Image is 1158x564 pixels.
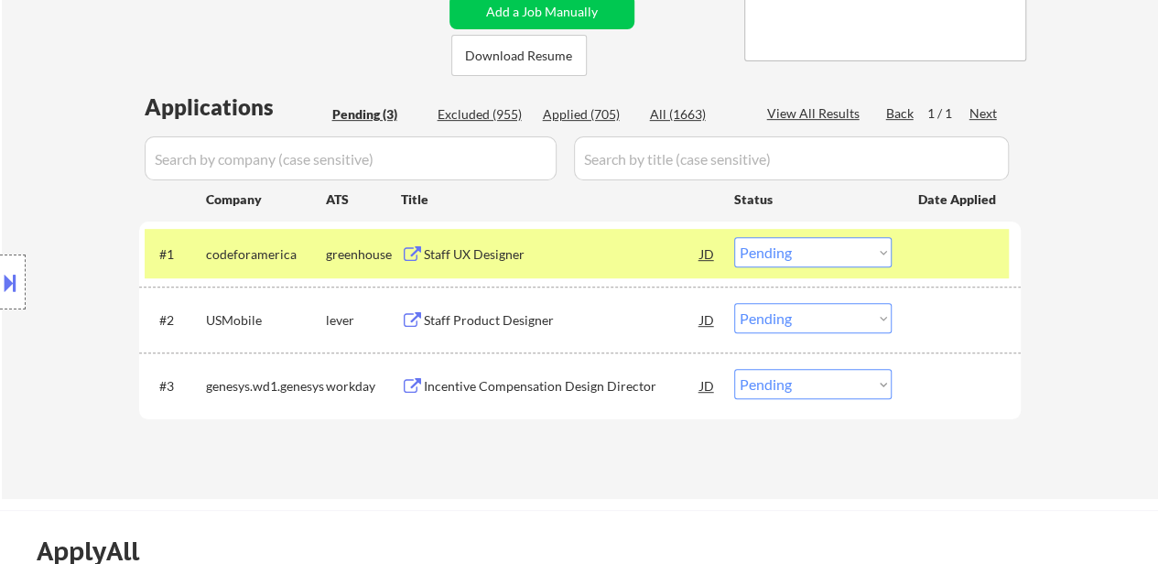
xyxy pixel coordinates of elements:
div: Staff UX Designer [424,245,700,264]
div: Pending (3) [332,105,424,124]
div: Applied (705) [543,105,634,124]
div: Excluded (955) [438,105,529,124]
div: Title [401,190,717,209]
div: ATS [326,190,401,209]
div: Back [886,104,915,123]
div: Status [734,182,892,215]
div: All (1663) [650,105,741,124]
div: Next [969,104,999,123]
div: workday [326,377,401,396]
div: Incentive Compensation Design Director [424,377,700,396]
input: Search by title (case sensitive) [574,136,1009,180]
div: Date Applied [918,190,999,209]
div: View All Results [767,104,865,123]
button: Download Resume [451,35,587,76]
div: 1 / 1 [927,104,969,123]
div: Staff Product Designer [424,311,700,330]
div: JD [698,303,717,336]
input: Search by company (case sensitive) [145,136,557,180]
div: Applications [145,96,326,118]
div: JD [698,237,717,270]
div: JD [698,369,717,402]
div: lever [326,311,401,330]
div: greenhouse [326,245,401,264]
